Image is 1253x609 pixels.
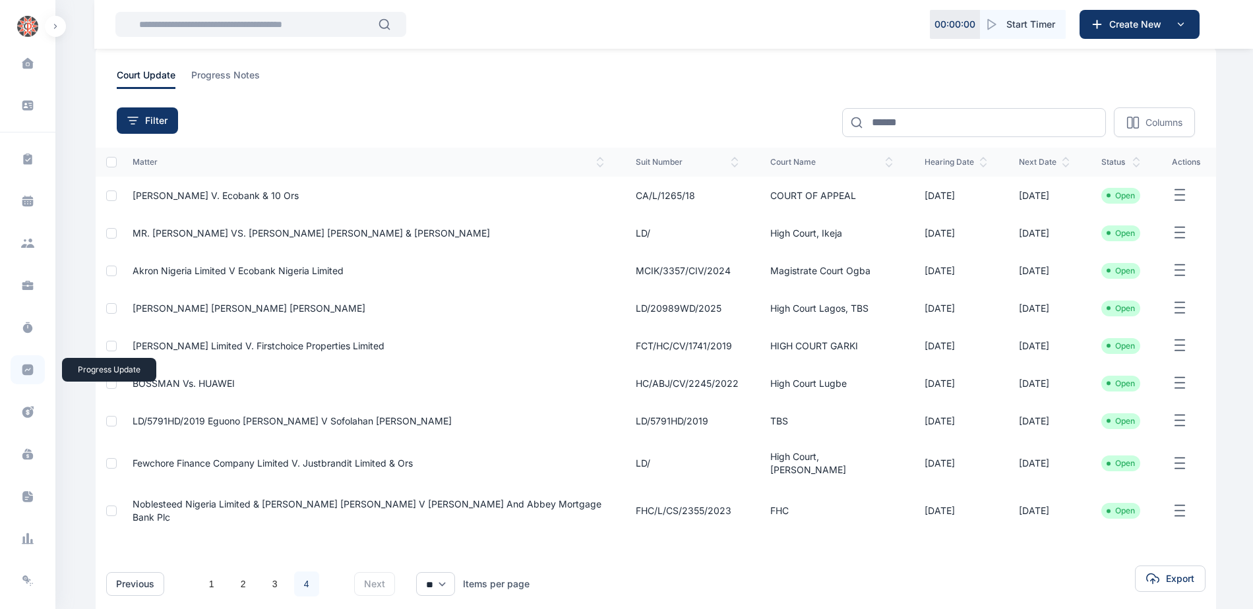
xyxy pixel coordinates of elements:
td: COURT OF APPEAL [754,177,909,214]
td: High Court, [PERSON_NAME] [754,440,909,487]
span: hearing date [925,157,987,167]
a: progress notes [191,69,276,89]
td: [DATE] [1003,327,1085,364]
span: status [1101,157,1140,167]
li: 3 [262,571,288,597]
td: FHC [754,487,909,535]
td: [DATE] [1003,252,1085,289]
td: HC/ABJ/CV/2245/2022 [620,364,754,402]
li: Open [1107,458,1135,469]
span: next date [1019,157,1070,167]
td: LD/20989WD/2025 [620,289,754,327]
li: Open [1107,378,1135,389]
td: [DATE] [909,364,1003,402]
td: [DATE] [909,327,1003,364]
td: Magistrate Court Ogba [754,252,909,289]
span: progress notes [191,69,260,89]
li: Open [1107,190,1135,201]
a: 3 [262,571,288,596]
td: [DATE] [1003,289,1085,327]
a: [PERSON_NAME] V. Ecobank & 10 Ors [133,190,299,201]
div: Items per page [463,577,530,591]
td: TBS [754,402,909,440]
li: Open [1107,416,1135,426]
p: 00 : 00 : 00 [934,18,975,31]
a: 1 [199,571,224,596]
button: Filter [117,107,178,134]
span: court name [770,157,893,167]
li: Open [1107,341,1135,351]
span: Filter [145,114,168,127]
li: 1 [199,571,225,597]
td: FCT/HC/CV/1741/2019 [620,327,754,364]
a: Akron Nigeria Limited v Ecobank Nigeria Limited [133,265,344,276]
span: Start Timer [1006,18,1055,31]
button: Create New [1080,10,1200,39]
td: [DATE] [1003,364,1085,402]
a: [PERSON_NAME] [PERSON_NAME] [PERSON_NAME] [133,303,365,314]
button: Start Timer [980,10,1066,39]
td: [DATE] [909,440,1003,487]
span: suit number [636,157,739,167]
a: Noblesteed Nigeria Limited & [PERSON_NAME] [PERSON_NAME] v [PERSON_NAME] and Abbey Mortgage Bank Plc [133,498,601,523]
td: LD/ [620,440,754,487]
li: Open [1107,506,1135,516]
li: Open [1107,266,1135,276]
td: [DATE] [909,214,1003,252]
td: High Court Lagos, TBS [754,289,909,327]
td: [DATE] [909,252,1003,289]
td: MCIK/3357/CIV/2024 [620,252,754,289]
td: LD/5791HD/2019 [620,402,754,440]
span: Export [1166,572,1194,585]
a: 2 [231,571,256,596]
li: 下一页 [325,575,344,593]
li: Open [1107,228,1135,239]
span: court update [117,69,175,89]
td: [DATE] [909,402,1003,440]
td: [DATE] [1003,402,1085,440]
td: [DATE] [909,289,1003,327]
span: actions [1172,157,1200,167]
li: Open [1107,303,1135,314]
td: High Court, Ikeja [754,214,909,252]
td: HIGH COURT GARKI [754,327,909,364]
button: previous [106,572,164,596]
td: [DATE] [1003,440,1085,487]
td: CA/L/1265/18 [620,177,754,214]
a: MR. [PERSON_NAME] VS. [PERSON_NAME] [PERSON_NAME] & [PERSON_NAME] [133,227,490,239]
td: LD/ [620,214,754,252]
a: 4 [294,571,319,596]
button: next [354,572,395,596]
a: court update [117,69,191,89]
td: FHC/L/CS/2355/2023 [620,487,754,535]
li: 上一页 [175,575,193,593]
a: [PERSON_NAME] Limited V. Firstchoice Properties Limited [133,340,384,351]
td: [DATE] [909,487,1003,535]
a: BOSSMAN Vs. HUAWEI [133,378,235,389]
p: Columns [1146,116,1182,129]
button: Export [1135,565,1206,592]
td: [DATE] [1003,487,1085,535]
a: Fewchore Finance Company Limited V. Justbrandit Limited & Ors [133,457,413,469]
a: LD/5791HD/2019 Eguono [PERSON_NAME] v Sofolahan [PERSON_NAME] [133,415,452,426]
td: [DATE] [1003,177,1085,214]
button: Columns [1114,107,1195,137]
td: High Court Lugbe [754,364,909,402]
li: 2 [230,571,257,597]
li: 4 [293,571,320,597]
span: matter [133,157,604,167]
td: [DATE] [1003,214,1085,252]
span: Create New [1104,18,1173,31]
td: [DATE] [909,177,1003,214]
